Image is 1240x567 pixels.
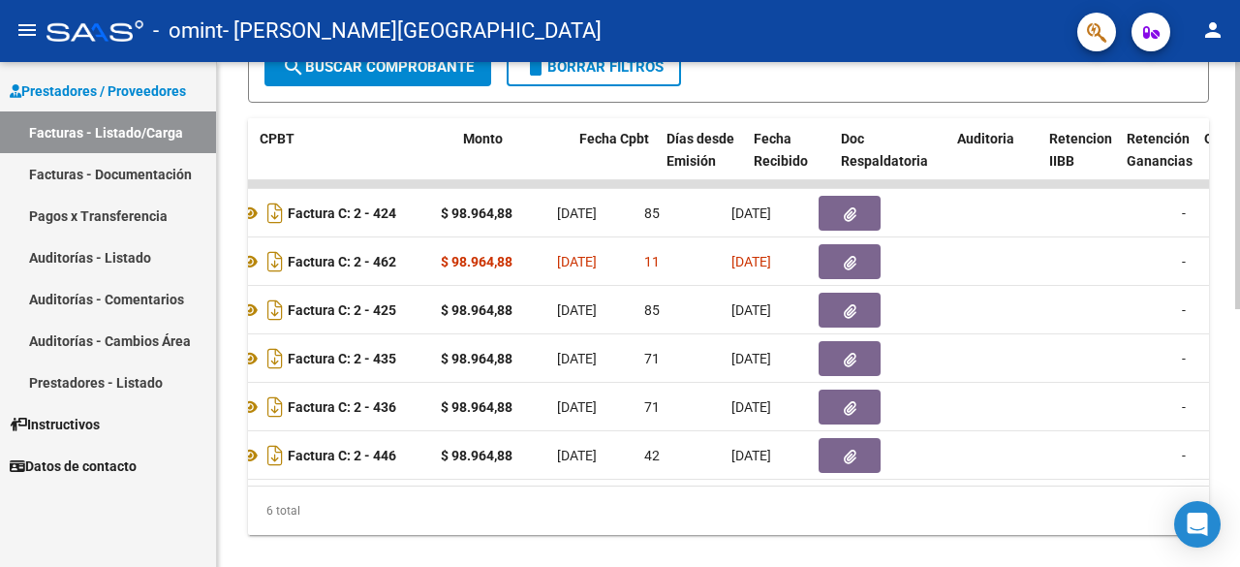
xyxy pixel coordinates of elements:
[507,47,681,86] button: Borrar Filtros
[441,205,512,221] strong: $ 98.964,88
[1049,131,1112,169] span: Retencion IIBB
[1182,205,1186,221] span: -
[949,118,1041,204] datatable-header-cell: Auditoria
[1182,399,1186,415] span: -
[666,131,734,169] span: Días desde Emisión
[263,198,288,229] i: Descargar documento
[153,10,223,52] span: - omint
[282,58,474,76] span: Buscar Comprobante
[644,205,660,221] span: 85
[288,448,396,463] strong: Factura C: 2 - 446
[557,205,597,221] span: [DATE]
[1204,131,1223,146] span: OP
[263,392,288,423] i: Descargar documento
[223,10,602,52] span: - [PERSON_NAME][GEOGRAPHIC_DATA]
[288,254,396,269] strong: Factura C: 2 - 462
[644,302,660,318] span: 85
[455,118,572,204] datatable-header-cell: Monto
[731,302,771,318] span: [DATE]
[15,18,39,42] mat-icon: menu
[263,440,288,471] i: Descargar documento
[263,343,288,374] i: Descargar documento
[263,295,288,326] i: Descargar documento
[524,58,664,76] span: Borrar Filtros
[1182,351,1186,366] span: -
[1041,118,1119,204] datatable-header-cell: Retencion IIBB
[659,118,746,204] datatable-header-cell: Días desde Emisión
[557,448,597,463] span: [DATE]
[463,131,503,146] span: Monto
[1119,118,1196,204] datatable-header-cell: Retención Ganancias
[731,254,771,269] span: [DATE]
[524,55,547,79] mat-icon: delete
[841,131,928,169] span: Doc Respaldatoria
[441,399,512,415] strong: $ 98.964,88
[579,131,649,146] span: Fecha Cpbt
[441,351,512,366] strong: $ 98.964,88
[10,414,100,435] span: Instructivos
[1201,18,1224,42] mat-icon: person
[260,131,294,146] span: CPBT
[10,456,137,477] span: Datos de contacto
[288,351,396,366] strong: Factura C: 2 - 435
[1174,501,1221,548] div: Open Intercom Messenger
[557,302,597,318] span: [DATE]
[288,302,396,318] strong: Factura C: 2 - 425
[833,118,949,204] datatable-header-cell: Doc Respaldatoria
[1127,131,1193,169] span: Retención Ganancias
[282,55,305,79] mat-icon: search
[557,399,597,415] span: [DATE]
[572,118,659,204] datatable-header-cell: Fecha Cpbt
[264,47,491,86] button: Buscar Comprobante
[644,254,660,269] span: 11
[557,351,597,366] span: [DATE]
[1182,254,1186,269] span: -
[644,399,660,415] span: 71
[957,131,1014,146] span: Auditoria
[731,205,771,221] span: [DATE]
[263,246,288,277] i: Descargar documento
[441,254,512,269] strong: $ 98.964,88
[288,205,396,221] strong: Factura C: 2 - 424
[1182,302,1186,318] span: -
[288,399,396,415] strong: Factura C: 2 - 436
[441,302,512,318] strong: $ 98.964,88
[644,351,660,366] span: 71
[10,80,186,102] span: Prestadores / Proveedores
[644,448,660,463] span: 42
[441,448,512,463] strong: $ 98.964,88
[754,131,808,169] span: Fecha Recibido
[731,448,771,463] span: [DATE]
[557,254,597,269] span: [DATE]
[1182,448,1186,463] span: -
[252,118,455,204] datatable-header-cell: CPBT
[248,487,1209,535] div: 6 total
[731,399,771,415] span: [DATE]
[731,351,771,366] span: [DATE]
[746,118,833,204] datatable-header-cell: Fecha Recibido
